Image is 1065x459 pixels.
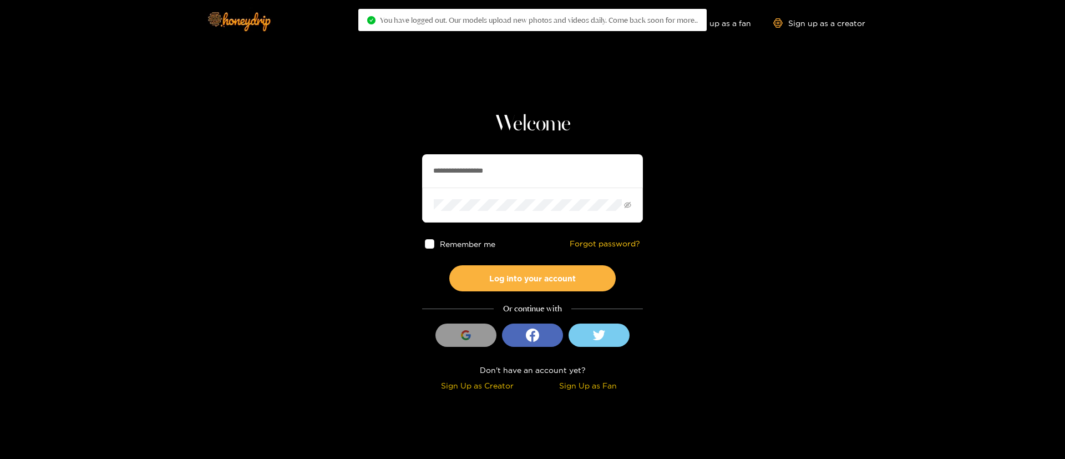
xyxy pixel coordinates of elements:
div: Sign Up as Fan [535,379,640,392]
span: check-circle [367,16,376,24]
h1: Welcome [422,111,643,138]
button: Log into your account [449,265,616,291]
div: Sign Up as Creator [425,379,530,392]
span: Remember me [440,240,495,248]
span: eye-invisible [624,201,631,209]
div: Or continue with [422,302,643,315]
span: You have logged out. Our models upload new photos and videos daily. Come back soon for more.. [380,16,698,24]
a: Forgot password? [570,239,640,249]
a: Sign up as a creator [773,18,865,28]
a: Sign up as a fan [675,18,751,28]
div: Don't have an account yet? [422,364,643,376]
